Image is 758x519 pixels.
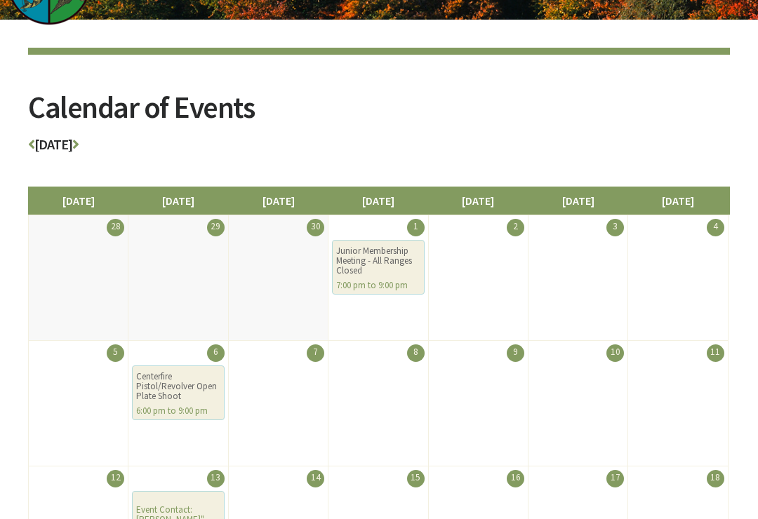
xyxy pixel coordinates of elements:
[107,344,124,362] div: 5
[107,219,124,236] div: 28
[606,344,624,362] div: 10
[507,219,524,236] div: 2
[28,137,730,159] h3: [DATE]
[28,187,128,215] li: [DATE]
[428,187,528,215] li: [DATE]
[307,219,324,236] div: 30
[207,219,225,236] div: 29
[507,470,524,487] div: 16
[407,219,425,236] div: 1
[336,281,420,290] div: 7:00 pm to 9:00 pm
[606,219,624,236] div: 3
[528,187,628,215] li: [DATE]
[707,219,724,236] div: 4
[228,187,328,215] li: [DATE]
[507,344,524,362] div: 9
[207,344,225,362] div: 6
[407,470,425,487] div: 15
[407,344,425,362] div: 8
[307,470,324,487] div: 14
[707,344,724,362] div: 11
[707,470,724,487] div: 18
[128,187,228,215] li: [DATE]
[328,187,428,215] li: [DATE]
[336,246,420,276] div: Junior Membership Meeting - All Ranges Closed
[606,470,624,487] div: 17
[136,406,220,416] div: 6:00 pm to 9:00 pm
[107,470,124,487] div: 12
[28,92,730,137] h2: Calendar of Events
[136,372,220,401] div: Centerfire Pistol/Revolver Open Plate Shoot
[207,470,225,487] div: 13
[627,187,728,215] li: [DATE]
[307,344,324,362] div: 7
